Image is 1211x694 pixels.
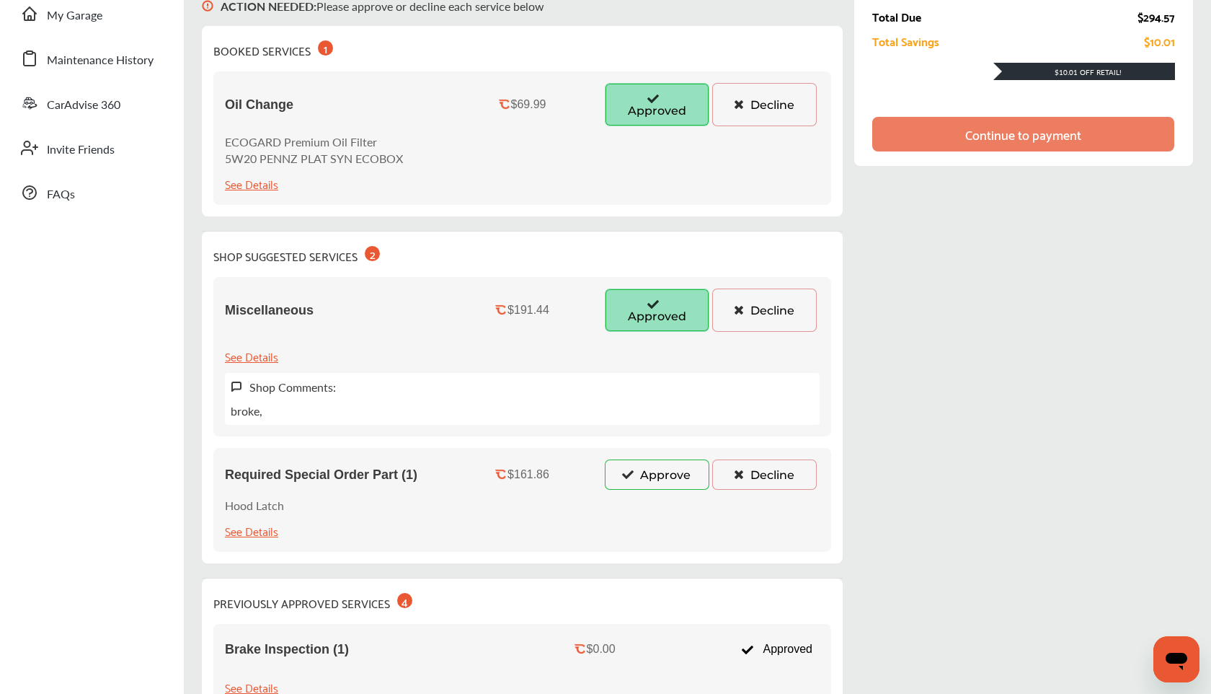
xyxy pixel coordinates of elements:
[13,84,169,122] a: CarAdvise 360
[225,521,278,540] div: See Details
[605,83,709,126] button: Approved
[47,141,115,159] span: Invite Friends
[47,96,120,115] span: CarAdvise 360
[47,51,154,70] span: Maintenance History
[13,174,169,211] a: FAQs
[249,379,336,395] label: Shop Comments:
[225,174,278,193] div: See Details
[213,243,380,265] div: SHOP SUGGESTED SERVICES
[365,246,380,261] div: 2
[587,643,616,656] div: $0.00
[231,403,262,419] p: broke,
[1137,10,1175,23] div: $294.57
[605,289,709,332] button: Approved
[13,40,169,77] a: Maintenance History
[734,636,820,663] div: Approved
[47,185,75,204] span: FAQs
[965,127,1081,141] div: Continue to payment
[1144,35,1175,48] div: $10.01
[213,38,333,60] div: BOOKED SERVICES
[225,497,284,514] p: Hood Latch
[872,10,921,23] div: Total Due
[13,129,169,167] a: Invite Friends
[712,289,817,332] button: Decline
[397,593,412,608] div: 4
[225,150,403,167] p: 5W20 PENNZ PLAT SYN ECOBOX
[712,83,817,126] button: Decline
[213,590,412,612] div: PREVIOUSLY APPROVED SERVICES
[511,98,546,111] div: $69.99
[225,97,293,113] span: Oil Change
[225,133,403,150] p: ECOGARD Premium Oil Filter
[1153,636,1199,682] iframe: Button to launch messaging window
[507,468,549,481] div: $161.86
[225,642,349,657] span: Brake Inspection (1)
[605,460,709,490] button: Approve
[507,304,549,317] div: $191.44
[993,67,1175,77] div: $10.01 Off Retail!
[47,6,102,25] span: My Garage
[231,381,242,393] img: svg+xml;base64,PHN2ZyB3aWR0aD0iMTYiIGhlaWdodD0iMTciIHZpZXdCb3g9IjAgMCAxNiAxNyIgZmlsbD0ibm9uZSIgeG...
[872,35,939,48] div: Total Savings
[225,467,417,483] span: Required Special Order Part (1)
[318,40,333,56] div: 1
[225,303,314,318] span: Miscellaneous
[225,346,278,366] div: See Details
[712,460,817,490] button: Decline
